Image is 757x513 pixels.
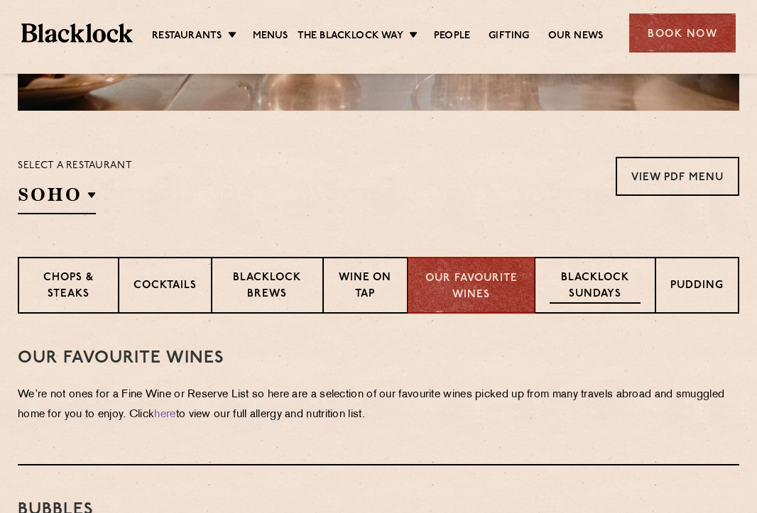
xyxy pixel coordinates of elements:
[33,270,104,304] p: Chops & Steaks
[227,270,308,304] p: Blacklock Brews
[18,349,739,368] h3: Our Favourite Wines
[298,29,403,45] a: The Blacklock Way
[629,13,736,53] div: Book Now
[134,278,197,296] p: Cocktails
[423,271,520,303] p: Our favourite wines
[154,409,175,420] a: here
[338,270,393,304] p: Wine on Tap
[18,385,739,425] p: We’re not ones for a Fine Wine or Reserve List so here are a selection of our favourite wines pic...
[152,29,222,45] a: Restaurants
[670,278,724,296] p: Pudding
[616,157,739,196] a: View PDF Menu
[18,157,132,175] p: Select a restaurant
[253,29,288,45] a: Menus
[18,182,96,214] h2: SOHO
[21,23,133,43] img: BL_Textured_Logo-footer-cropped.svg
[489,29,529,45] a: Gifting
[550,270,641,304] p: Blacklock Sundays
[434,29,470,45] a: People
[548,29,604,45] a: Our News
